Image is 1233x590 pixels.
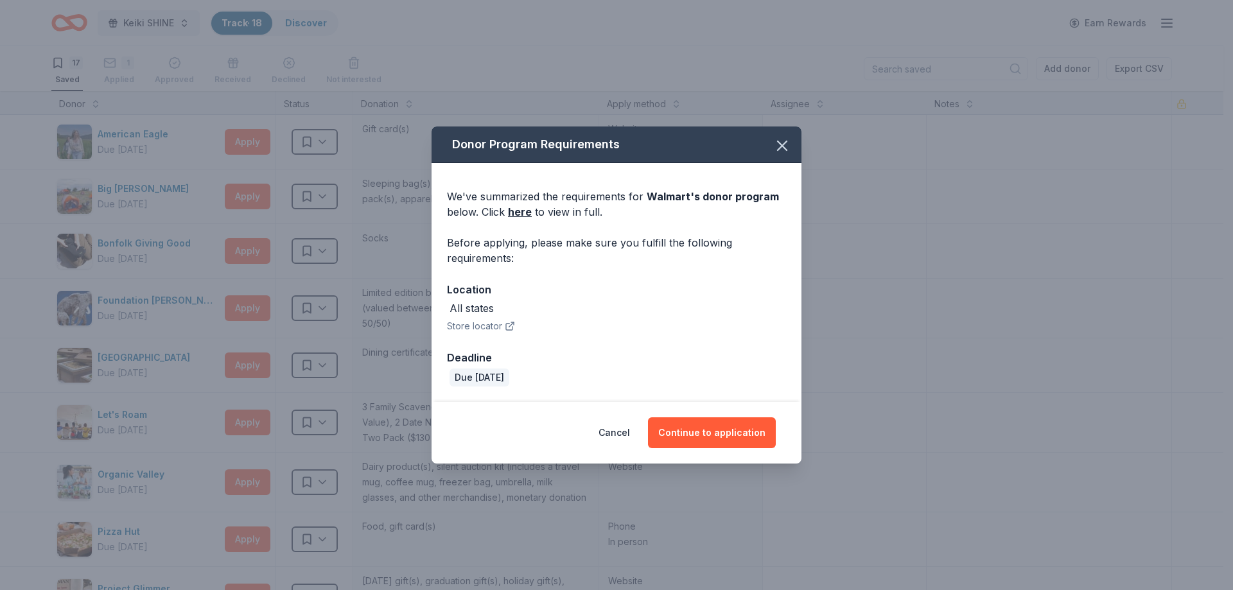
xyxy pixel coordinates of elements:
[447,281,786,298] div: Location
[447,189,786,220] div: We've summarized the requirements for below. Click to view in full.
[648,417,776,448] button: Continue to application
[508,204,532,220] a: here
[599,417,630,448] button: Cancel
[647,190,779,203] span: Walmart 's donor program
[432,126,801,163] div: Donor Program Requirements
[450,369,509,386] div: Due [DATE]
[447,318,515,334] button: Store locator
[450,300,494,316] div: All states
[447,235,786,266] div: Before applying, please make sure you fulfill the following requirements:
[447,349,786,366] div: Deadline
